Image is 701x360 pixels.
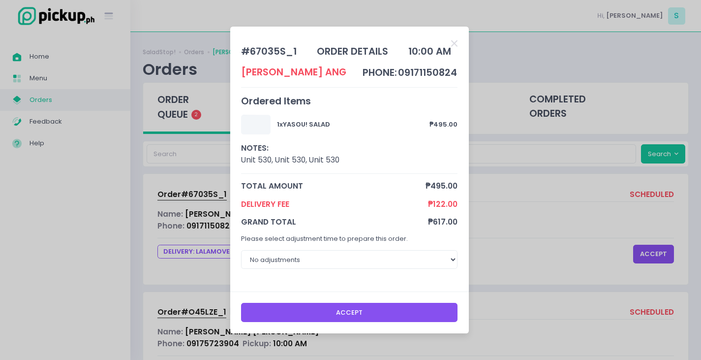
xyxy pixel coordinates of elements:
[241,198,428,210] span: Delivery Fee
[241,216,428,228] span: grand total
[428,216,457,228] span: ₱617.00
[398,66,457,79] span: 09171150824
[241,44,297,59] div: # 67035S_1
[241,65,346,79] div: [PERSON_NAME] Ang
[241,303,457,322] button: Accept
[241,94,457,108] div: Ordered Items
[426,180,457,192] span: ₱495.00
[428,198,457,210] span: ₱122.00
[241,234,457,244] p: Please select adjustment time to prepare this order.
[241,180,426,192] span: total amount
[451,38,457,48] button: Close
[408,44,451,59] div: 10:00 AM
[317,44,388,59] div: order details
[362,65,397,80] td: phone:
